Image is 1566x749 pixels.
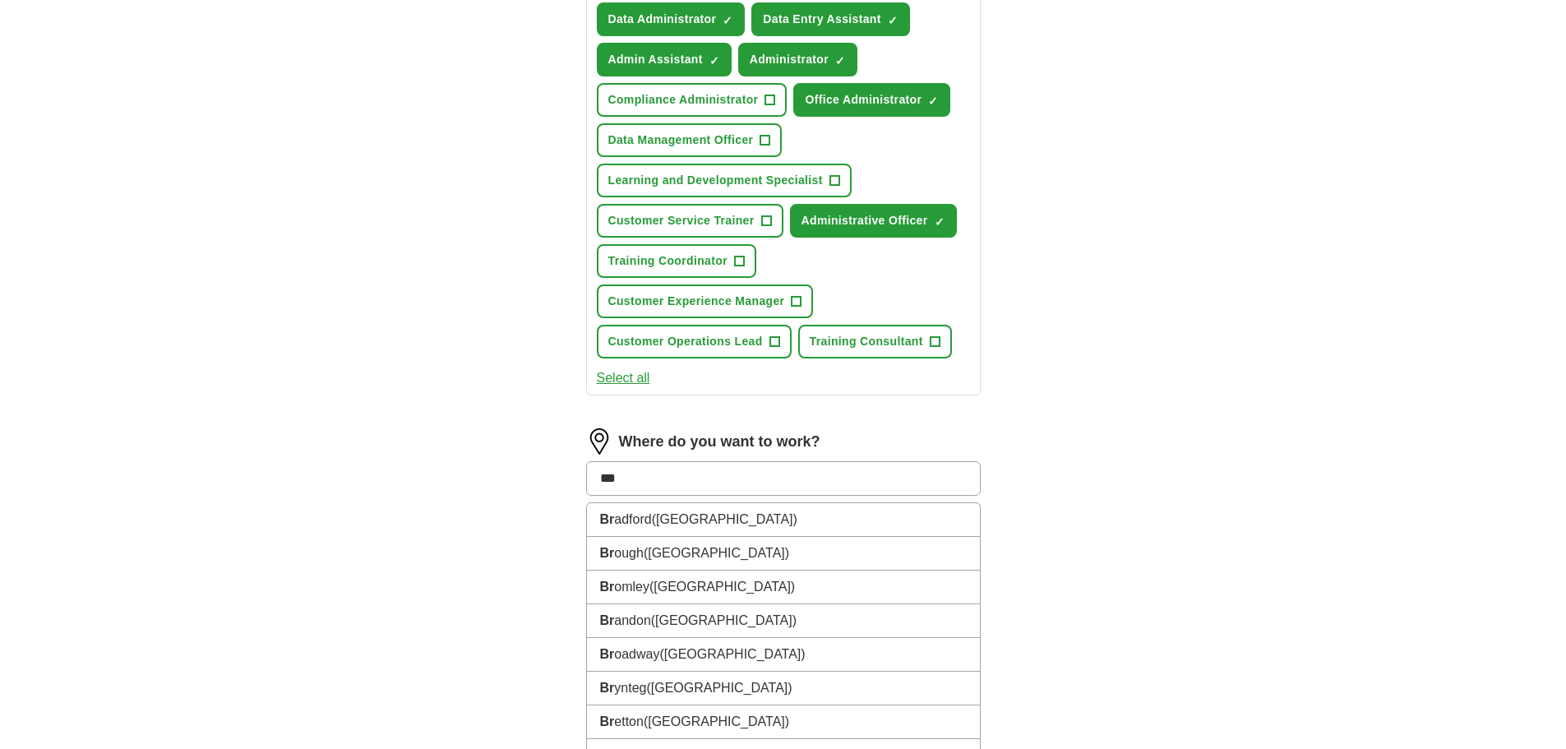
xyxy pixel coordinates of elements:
button: Compliance Administrator [597,83,788,117]
button: Select all [597,368,650,388]
button: Customer Experience Manager [597,284,814,318]
button: Customer Service Trainer [597,204,783,238]
button: Data Administrator✓ [597,2,746,36]
span: ✓ [935,215,945,229]
img: location.png [586,428,612,455]
span: ([GEOGRAPHIC_DATA]) [659,647,805,661]
label: Where do you want to work? [619,431,820,453]
span: ✓ [723,14,732,27]
span: Customer Operations Lead [608,333,763,350]
li: adford [587,503,980,537]
span: ✓ [709,54,719,67]
li: etton [587,705,980,739]
li: omley [587,571,980,604]
span: ([GEOGRAPHIC_DATA]) [652,512,797,526]
button: Training Coordinator [597,244,756,278]
span: ([GEOGRAPHIC_DATA]) [644,714,789,728]
span: ([GEOGRAPHIC_DATA]) [651,613,797,627]
strong: Br [600,613,615,627]
span: Customer Experience Manager [608,293,785,310]
strong: Br [600,546,615,560]
button: Admin Assistant✓ [597,43,732,76]
span: Administrative Officer [801,212,928,229]
span: Administrator [750,51,829,68]
button: Office Administrator✓ [793,83,950,117]
button: Administrator✓ [738,43,857,76]
button: Administrative Officer✓ [790,204,957,238]
button: Data Entry Assistant✓ [751,2,909,36]
strong: Br [600,512,615,526]
span: ✓ [888,14,898,27]
li: ynteg [587,672,980,705]
span: Training Coordinator [608,252,728,270]
button: Data Management Officer [597,123,783,157]
span: Customer Service Trainer [608,212,755,229]
span: ✓ [928,95,938,108]
li: andon [587,604,980,638]
strong: Br [600,714,615,728]
span: Office Administrator [805,91,922,109]
button: Customer Operations Lead [597,325,792,358]
strong: Br [600,681,615,695]
strong: Br [600,580,615,594]
strong: Br [600,647,615,661]
span: ([GEOGRAPHIC_DATA]) [649,580,795,594]
button: Training Consultant [798,325,952,358]
li: oadway [587,638,980,672]
span: Data Administrator [608,11,717,28]
span: ✓ [835,54,845,67]
span: Data Management Officer [608,132,754,149]
li: ough [587,537,980,571]
button: Learning and Development Specialist [597,164,852,197]
span: ([GEOGRAPHIC_DATA]) [644,546,789,560]
span: Training Consultant [810,333,923,350]
span: Compliance Administrator [608,91,759,109]
span: Data Entry Assistant [763,11,880,28]
span: Learning and Development Specialist [608,172,823,189]
span: Admin Assistant [608,51,703,68]
span: ([GEOGRAPHIC_DATA]) [646,681,792,695]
